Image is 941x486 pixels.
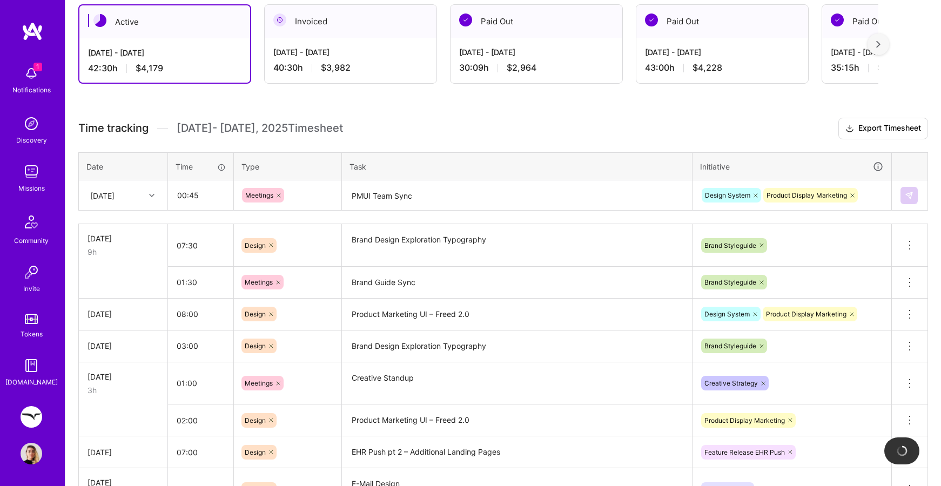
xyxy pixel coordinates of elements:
[700,160,884,173] div: Initiative
[21,63,42,84] img: bell
[88,246,159,258] div: 9h
[21,355,42,376] img: guide book
[234,152,342,180] th: Type
[88,371,159,382] div: [DATE]
[905,191,913,200] img: Submit
[168,300,233,328] input: HH:MM
[451,5,622,38] div: Paid Out
[245,342,266,350] span: Design
[704,342,756,350] span: Brand Styleguide
[16,134,47,146] div: Discovery
[245,278,273,286] span: Meetings
[136,63,163,74] span: $4,179
[169,181,233,210] input: HH:MM
[342,152,693,180] th: Task
[168,231,233,260] input: HH:MM
[343,437,691,467] textarea: EHR Push pt 2 – Additional Landing Pages
[693,62,722,73] span: $4,228
[245,416,266,424] span: Design
[88,340,159,352] div: [DATE]
[90,190,115,201] div: [DATE]
[21,406,42,428] img: Freed: Marketing Designer
[21,328,43,340] div: Tokens
[18,443,45,464] a: User Avatar
[704,448,785,456] span: Feature Release EHR Push
[645,62,799,73] div: 43:00 h
[5,376,58,388] div: [DOMAIN_NAME]
[459,13,472,26] img: Paid Out
[838,118,928,139] button: Export Timesheet
[18,209,44,235] img: Community
[704,241,756,249] span: Brand Styleguide
[168,332,233,360] input: HH:MM
[93,14,106,27] img: Active
[79,152,168,180] th: Date
[265,5,436,38] div: Invoiced
[18,406,45,428] a: Freed: Marketing Designer
[168,268,233,296] input: HH:MM
[21,113,42,134] img: discovery
[21,261,42,283] img: Invite
[459,62,614,73] div: 30:09 h
[177,122,343,135] span: [DATE] - [DATE] , 2025 Timesheet
[168,369,233,397] input: HH:MM
[149,193,154,198] i: icon Chevron
[900,187,919,204] div: null
[273,46,428,58] div: [DATE] - [DATE]
[88,308,159,320] div: [DATE]
[25,314,38,324] img: tokens
[245,310,266,318] span: Design
[79,5,250,38] div: Active
[168,406,233,435] input: HH:MM
[33,63,42,71] span: 1
[88,447,159,458] div: [DATE]
[176,161,226,172] div: Time
[343,225,691,266] textarea: Brand Design Exploration Typography
[895,444,909,457] img: loading
[88,47,241,58] div: [DATE] - [DATE]
[168,438,233,467] input: HH:MM
[22,22,43,41] img: logo
[876,40,880,48] img: right
[18,183,45,194] div: Missions
[21,161,42,183] img: teamwork
[845,123,854,134] i: icon Download
[14,235,49,246] div: Community
[88,63,241,74] div: 42:30 h
[704,416,785,424] span: Product Display Marketing
[767,191,847,199] span: Product Display Marketing
[459,46,614,58] div: [DATE] - [DATE]
[704,379,758,387] span: Creative Strategy
[88,233,159,244] div: [DATE]
[704,310,750,318] span: Design System
[343,406,691,435] textarea: Product Marketing UI – Freed 2.0
[245,379,273,387] span: Meetings
[21,443,42,464] img: User Avatar
[23,283,40,294] div: Invite
[831,13,844,26] img: Paid Out
[273,13,286,26] img: Invoiced
[343,332,691,361] textarea: Brand Design Exploration Typography
[78,122,149,135] span: Time tracking
[245,448,266,456] span: Design
[12,84,51,96] div: Notifications
[877,62,907,73] span: $3,466
[343,181,691,210] textarea: PMUI Team Sync
[88,384,159,396] div: 3h
[343,268,691,298] textarea: Brand Guide Sync
[645,13,658,26] img: Paid Out
[245,241,266,249] span: Design
[343,300,691,329] textarea: Product Marketing UI – Freed 2.0
[705,191,750,199] span: Design System
[273,62,428,73] div: 40:30 h
[766,310,846,318] span: Product Display Marketing
[321,62,351,73] span: $3,982
[636,5,808,38] div: Paid Out
[645,46,799,58] div: [DATE] - [DATE]
[343,363,691,404] textarea: Creative Standup
[704,278,756,286] span: Brand Styleguide
[507,62,536,73] span: $2,964
[245,191,273,199] span: Meetings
